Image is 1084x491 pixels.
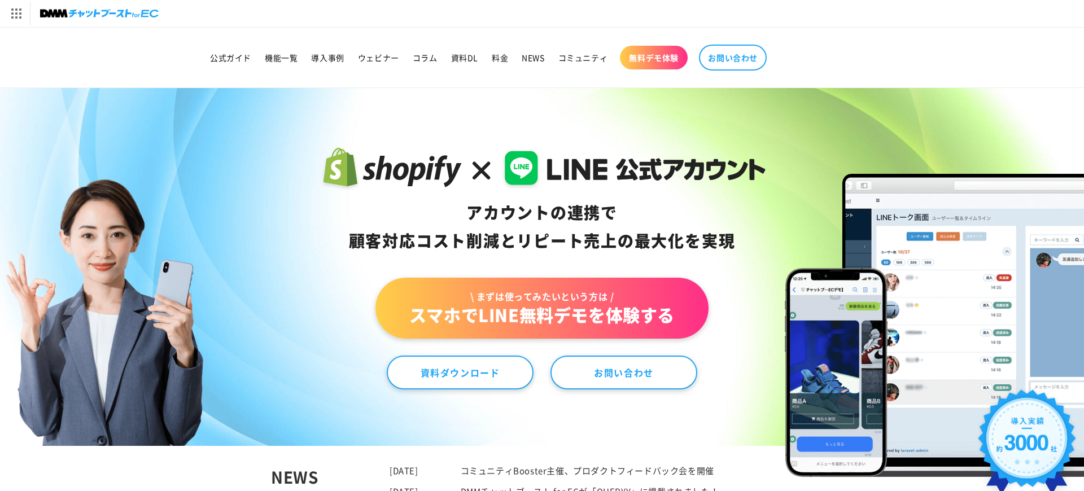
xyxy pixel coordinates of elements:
[413,52,438,63] span: コラム
[203,46,258,69] a: 公式ガイド
[492,52,508,63] span: 料金
[558,52,608,63] span: コミュニティ
[699,45,767,71] a: お問い合わせ
[409,290,675,303] span: \ まずは使ってみたいという方は /
[444,46,485,69] a: 資料DL
[550,356,697,389] a: お問い合わせ
[629,52,679,63] span: 無料デモ体験
[485,46,515,69] a: 料金
[390,464,418,476] time: [DATE]
[311,52,344,63] span: 導入事例
[304,46,351,69] a: 導入事例
[522,52,544,63] span: NEWS
[265,52,298,63] span: 機能一覧
[620,46,688,69] a: 無料デモ体験
[552,46,615,69] a: コミュニティ
[318,199,766,255] div: アカウントの連携で 顧客対応コスト削減と リピート売上の 最大化を実現
[387,356,534,389] a: 資料ダウンロード
[515,46,551,69] a: NEWS
[258,46,304,69] a: 機能一覧
[358,52,399,63] span: ウェビナー
[708,52,758,63] span: お問い合わせ
[351,46,406,69] a: ウェビナー
[461,464,714,476] a: コミュニティBooster主催、プロダクトフィードバック会を開催
[40,6,159,21] img: チャットブーストforEC
[210,52,251,63] span: 公式ガイド
[451,52,478,63] span: 資料DL
[2,2,30,25] img: サービス
[375,278,709,339] a: \ まずは使ってみたいという方は /スマホでLINE無料デモを体験する
[406,46,444,69] a: コラム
